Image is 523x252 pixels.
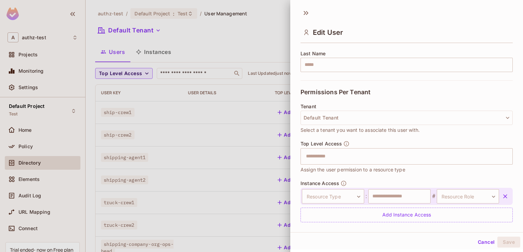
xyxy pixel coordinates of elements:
button: Cancel [475,237,497,248]
span: Assign the user permission to a resource type [301,166,405,173]
span: Last Name [301,51,326,56]
span: Edit User [313,28,343,37]
span: # [431,192,437,200]
span: Permissions Per Tenant [301,89,370,96]
span: Select a tenant you want to associate this user with. [301,126,420,134]
span: : [364,192,368,200]
span: Top Level Access [301,141,342,146]
button: Save [497,237,520,248]
button: Default Tenant [301,111,513,125]
button: Open [509,155,510,157]
div: Add Instance Access [301,208,513,222]
span: Instance Access [301,181,339,186]
span: Tenant [301,104,316,109]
